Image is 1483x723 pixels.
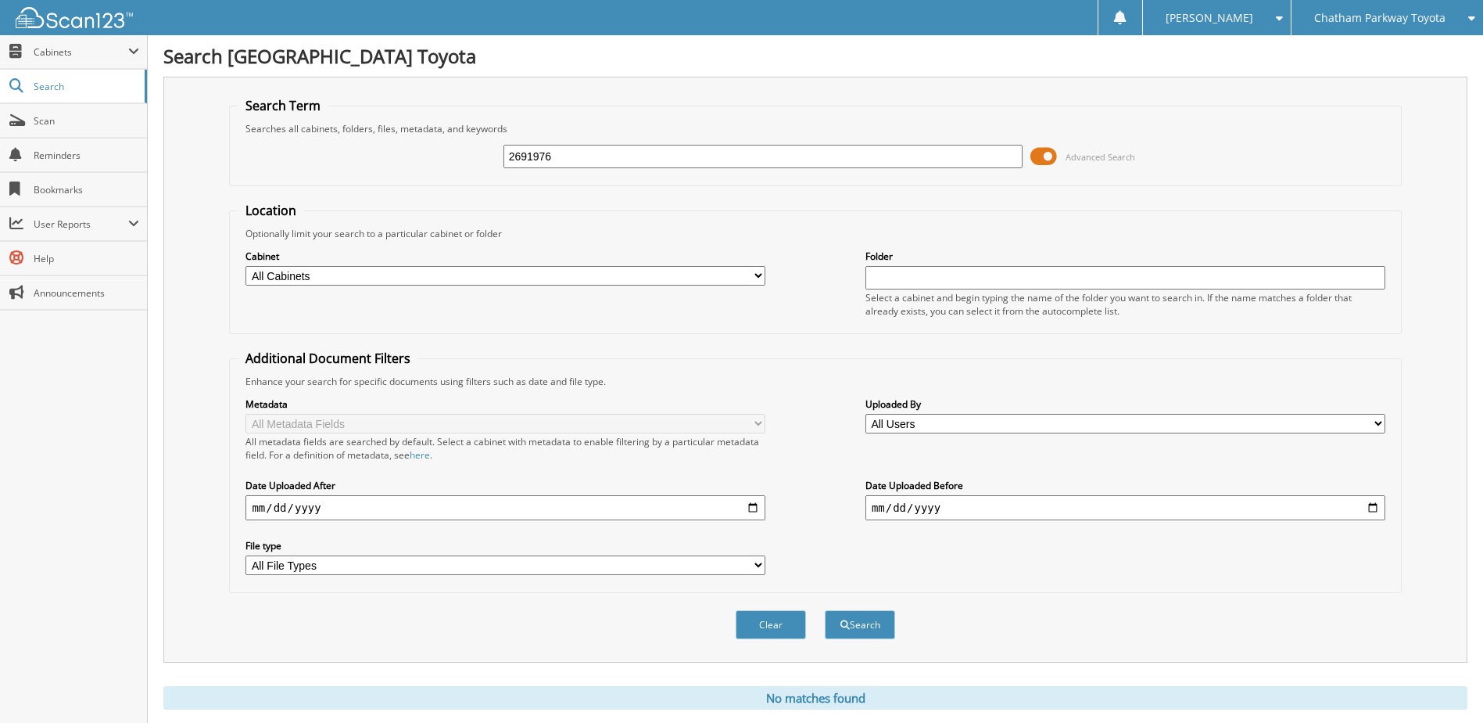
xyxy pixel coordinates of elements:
[245,250,765,263] label: Cabinet
[34,183,139,196] span: Bookmarks
[865,479,1385,492] label: Date Uploaded Before
[238,227,1392,240] div: Optionally limit your search to a particular cabinet or folder
[1314,13,1445,23] span: Chatham Parkway Toyota
[410,448,430,462] a: here
[34,45,128,59] span: Cabinets
[245,539,765,552] label: File type
[865,250,1385,263] label: Folder
[245,397,765,411] label: Metadata
[245,479,765,492] label: Date Uploaded After
[163,43,1467,69] h1: Search [GEOGRAPHIC_DATA] Toyota
[16,7,133,28] img: scan123-logo-white.svg
[1066,151,1135,163] span: Advanced Search
[163,686,1467,710] div: No matches found
[238,202,304,219] legend: Location
[34,286,139,300] span: Announcements
[238,350,418,367] legend: Additional Document Filters
[238,122,1392,135] div: Searches all cabinets, folders, files, metadata, and keywords
[245,435,765,462] div: All metadata fields are searched by default. Select a cabinet with metadata to enable filtering b...
[34,149,139,162] span: Reminders
[825,610,895,639] button: Search
[238,375,1392,388] div: Enhance your search for specific documents using filters such as date and file type.
[34,80,137,93] span: Search
[865,495,1385,520] input: end
[34,114,139,128] span: Scan
[865,397,1385,411] label: Uploaded By
[865,291,1385,318] div: Select a cabinet and begin typing the name of the folder you want to search in. If the name match...
[245,495,765,520] input: start
[1166,13,1253,23] span: [PERSON_NAME]
[34,252,139,265] span: Help
[736,610,806,639] button: Clear
[238,97,328,114] legend: Search Term
[34,218,128,231] span: User Reports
